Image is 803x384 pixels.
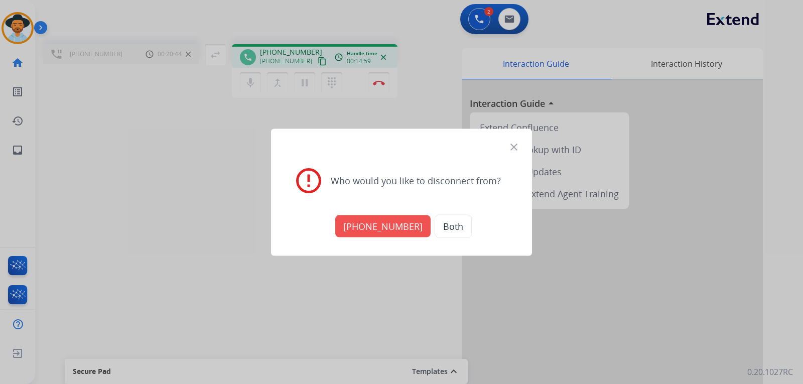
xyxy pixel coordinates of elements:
p: 0.20.1027RC [747,366,793,378]
span: Who would you like to disconnect from? [331,174,501,188]
button: Both [435,214,472,237]
mat-icon: error_outline [294,166,324,196]
mat-icon: close [508,141,520,153]
button: [PHONE_NUMBER] [335,215,431,237]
